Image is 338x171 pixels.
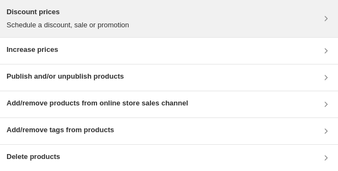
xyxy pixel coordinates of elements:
[7,71,124,82] h3: Publish and/or unpublish products
[7,20,129,31] p: Schedule a discount, sale or promotion
[7,7,129,17] h3: Discount prices
[7,44,58,55] h3: Increase prices
[7,151,60,162] h3: Delete products
[7,125,114,135] h3: Add/remove tags from products
[7,98,188,109] h3: Add/remove products from online store sales channel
